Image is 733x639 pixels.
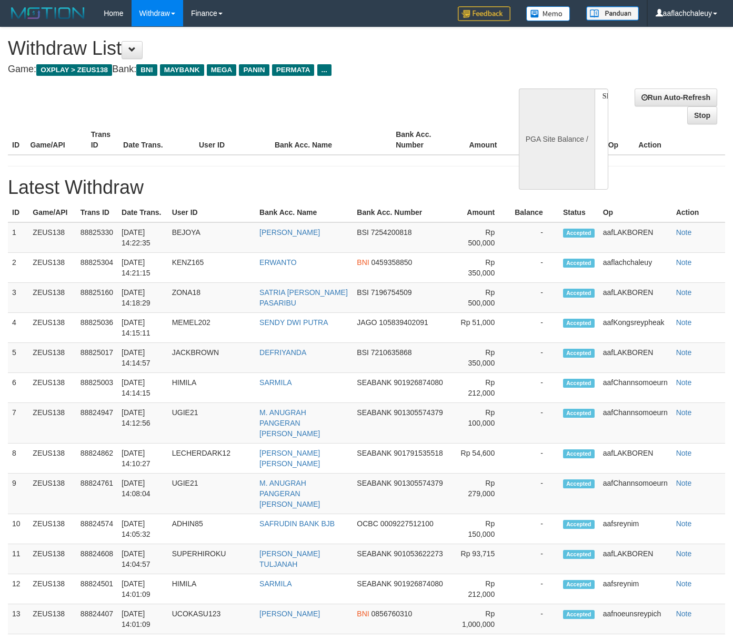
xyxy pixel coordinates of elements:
[117,313,168,343] td: [DATE] 14:15:11
[117,514,168,544] td: [DATE] 14:05:32
[380,519,434,528] span: 0009227512100
[28,203,76,222] th: Game/API
[458,6,510,21] img: Feedback.jpg
[563,610,595,619] span: Accepted
[371,348,412,357] span: 7210635868
[394,479,443,487] span: 901305574379
[510,444,559,474] td: -
[168,604,255,634] td: UCOKASU123
[117,604,168,634] td: [DATE] 14:01:09
[454,514,510,544] td: Rp 150,000
[168,253,255,283] td: KENZ165
[168,313,255,343] td: MEMEL202
[357,449,391,457] span: SEABANK
[76,544,117,574] td: 88824608
[168,403,255,444] td: UGIE21
[255,203,353,222] th: Bank Acc. Name
[8,64,478,75] h4: Game: Bank:
[454,283,510,313] td: Rp 500,000
[8,177,725,198] h1: Latest Withdraw
[8,203,28,222] th: ID
[168,203,255,222] th: User ID
[76,514,117,544] td: 88824574
[676,549,692,558] a: Note
[259,609,320,618] a: [PERSON_NAME]
[357,609,369,618] span: BNI
[8,373,28,403] td: 6
[676,348,692,357] a: Note
[119,125,195,155] th: Date Trans.
[454,253,510,283] td: Rp 350,000
[676,318,692,327] a: Note
[357,549,391,558] span: SEABANK
[563,479,595,488] span: Accepted
[117,474,168,514] td: [DATE] 14:08:04
[563,319,595,328] span: Accepted
[357,228,369,237] span: BSI
[76,373,117,403] td: 88825003
[26,125,87,155] th: Game/API
[8,283,28,313] td: 3
[259,408,320,438] a: M. ANUGRAH PANGERAN [PERSON_NAME]
[8,474,28,514] td: 9
[117,203,168,222] th: Date Trans.
[454,203,510,222] th: Amount
[28,403,76,444] td: ZEUS138
[8,444,28,474] td: 8
[259,449,320,468] a: [PERSON_NAME] [PERSON_NAME]
[8,343,28,373] td: 5
[676,408,692,417] a: Note
[379,318,428,327] span: 105839402091
[454,373,510,403] td: Rp 212,000
[371,228,412,237] span: 7254200818
[510,403,559,444] td: -
[28,373,76,403] td: ZEUS138
[510,283,559,313] td: -
[117,373,168,403] td: [DATE] 14:14:15
[676,609,692,618] a: Note
[454,474,510,514] td: Rp 279,000
[454,544,510,574] td: Rp 93,715
[454,574,510,604] td: Rp 212,000
[168,444,255,474] td: LECHERDARK12
[168,474,255,514] td: UGIE21
[28,222,76,253] td: ZEUS138
[239,64,269,76] span: PANIN
[207,64,237,76] span: MEGA
[317,64,332,76] span: ...
[117,444,168,474] td: [DATE] 14:10:27
[394,579,443,588] span: 901926874080
[676,579,692,588] a: Note
[76,283,117,313] td: 88825160
[394,378,443,387] span: 901926874080
[586,6,639,21] img: panduan.png
[599,253,672,283] td: aaflachchaleuy
[563,520,595,529] span: Accepted
[676,519,692,528] a: Note
[8,544,28,574] td: 11
[599,203,672,222] th: Op
[117,283,168,313] td: [DATE] 14:18:29
[259,479,320,508] a: M. ANUGRAH PANGERAN [PERSON_NAME]
[357,378,391,387] span: SEABANK
[353,203,454,222] th: Bank Acc. Number
[28,444,76,474] td: ZEUS138
[394,449,443,457] span: 901791535518
[8,125,26,155] th: ID
[563,580,595,589] span: Accepted
[357,258,369,267] span: BNI
[76,474,117,514] td: 88824761
[8,604,28,634] td: 13
[563,550,595,559] span: Accepted
[599,604,672,634] td: aafnoeunsreypich
[76,444,117,474] td: 88824862
[28,313,76,343] td: ZEUS138
[357,579,391,588] span: SEABANK
[117,343,168,373] td: [DATE] 14:14:57
[563,259,595,268] span: Accepted
[259,549,320,568] a: [PERSON_NAME] TULJANAH
[510,313,559,343] td: -
[259,258,297,267] a: ERWANTO
[259,348,306,357] a: DEFRIYANDA
[510,253,559,283] td: -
